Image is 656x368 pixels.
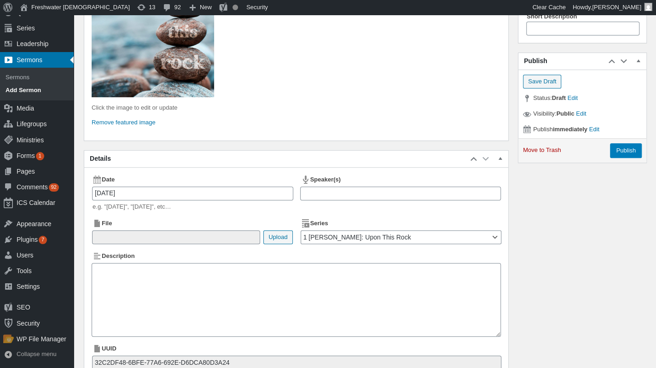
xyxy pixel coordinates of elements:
label: Series [300,219,501,228]
span: Edit [567,94,577,101]
label: File [92,219,293,228]
span: Clear Cache [532,4,565,11]
label: UUID [92,344,501,353]
span: Public [556,110,574,117]
a: Move to Trash [523,146,561,153]
span: 7 [41,237,44,242]
span: Edit [576,110,586,117]
span: 92 [51,184,57,190]
span: Edit [589,126,599,133]
a: Remove featured image [92,119,156,126]
p: Click the image to edit or update [92,103,501,112]
div: Visibility: [518,107,646,123]
input: Save Draft [523,75,561,88]
span: 1 [39,153,41,158]
p: e.g. "[DATE]", "[DATE]", etc… [92,202,293,211]
button: Upload [263,230,292,244]
h2: Publish [518,53,606,70]
span: Publish [523,125,589,133]
span: Draft [552,94,565,101]
span: Update Available [36,152,44,160]
input: Publish [610,143,642,158]
b: immediately [553,126,587,133]
h2: Details [84,151,468,167]
span: Security [246,4,268,11]
label: Date [92,175,293,184]
label: Speaker(s) [300,175,501,184]
div: Status: [518,91,646,107]
label: Short Description [526,13,639,19]
span: [PERSON_NAME] [592,4,641,11]
label: Description [92,251,501,261]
